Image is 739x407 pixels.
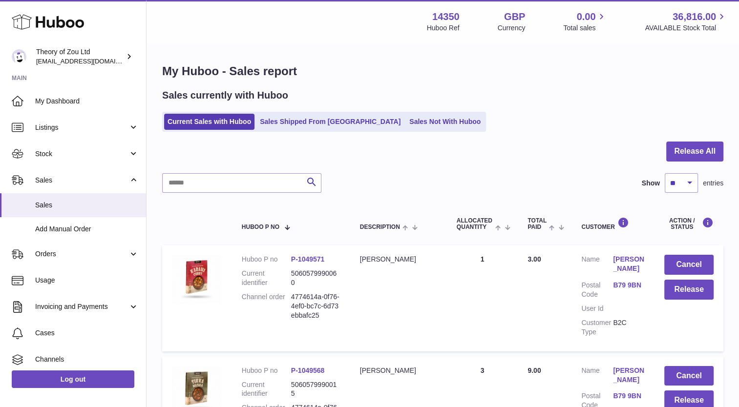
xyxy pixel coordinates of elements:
[664,255,714,275] button: Cancel
[666,142,723,162] button: Release All
[291,269,340,287] dd: 5060579990060
[703,179,723,188] span: entries
[242,255,291,264] dt: Huboo P no
[291,380,340,399] dd: 5060579990015
[673,10,716,23] span: 36,816.00
[360,255,437,264] div: [PERSON_NAME]
[164,114,254,130] a: Current Sales with Huboo
[581,217,645,230] div: Customer
[528,255,541,263] span: 3.00
[406,114,484,130] a: Sales Not With Huboo
[12,370,134,388] a: Log out
[162,63,723,79] h1: My Huboo - Sales report
[360,224,400,230] span: Description
[162,89,288,102] h2: Sales currently with Huboo
[457,218,493,230] span: ALLOCATED Quantity
[581,304,613,313] dt: User Id
[35,201,139,210] span: Sales
[35,249,128,259] span: Orders
[36,57,144,65] span: [EMAIL_ADDRESS][DOMAIN_NAME]
[581,366,613,387] dt: Name
[35,123,128,132] span: Listings
[642,179,660,188] label: Show
[664,280,714,300] button: Release
[291,366,325,374] a: P-1049568
[581,318,613,337] dt: Customer Type
[35,355,139,364] span: Channels
[360,366,437,375] div: [PERSON_NAME]
[427,23,460,33] div: Huboo Ref
[613,255,645,273] a: [PERSON_NAME]
[613,318,645,337] dd: B2C
[504,10,525,23] strong: GBP
[291,255,325,263] a: P-1049571
[35,149,128,159] span: Stock
[291,292,340,320] dd: 4774614a-0f76-4ef0-bc7c-6d73ebbafc25
[563,23,607,33] span: Total sales
[12,49,26,64] img: amit@themightyspice.com
[664,366,714,386] button: Cancel
[35,302,128,311] span: Invoicing and Payments
[256,114,404,130] a: Sales Shipped From [GEOGRAPHIC_DATA]
[242,380,291,399] dt: Current identifier
[36,47,124,66] div: Theory of Zou Ltd
[613,366,645,385] a: [PERSON_NAME]
[645,10,727,33] a: 36,816.00 AVAILABLE Stock Total
[35,276,139,285] span: Usage
[613,281,645,290] a: B79 9BN
[35,328,139,338] span: Cases
[498,23,526,33] div: Currency
[613,391,645,401] a: B79 9BN
[528,366,541,374] span: 9.00
[664,217,714,230] div: Action / Status
[242,366,291,375] dt: Huboo P no
[35,224,139,234] span: Add Manual Order
[577,10,596,23] span: 0.00
[172,255,221,304] img: 1751364373.jpg
[35,176,128,185] span: Sales
[645,23,727,33] span: AVAILABLE Stock Total
[432,10,460,23] strong: 14350
[563,10,607,33] a: 0.00 Total sales
[242,224,279,230] span: Huboo P no
[528,218,547,230] span: Total paid
[447,245,518,351] td: 1
[242,292,291,320] dt: Channel order
[35,97,139,106] span: My Dashboard
[581,281,613,299] dt: Postal Code
[242,269,291,287] dt: Current identifier
[581,255,613,276] dt: Name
